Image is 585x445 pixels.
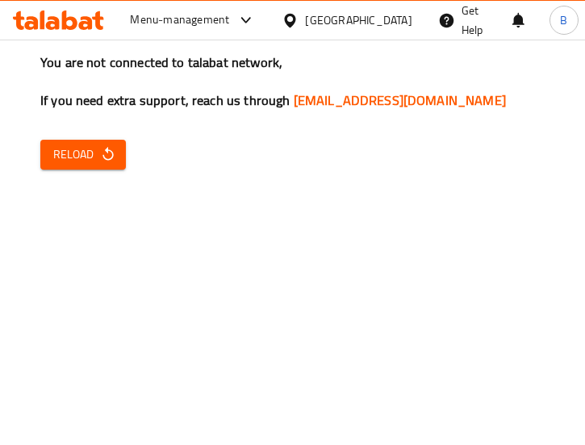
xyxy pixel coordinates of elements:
[560,11,567,29] span: B
[53,145,113,165] span: Reload
[294,88,506,112] a: [EMAIL_ADDRESS][DOMAIN_NAME]
[40,53,545,110] h3: You are not connected to talabat network, If you need extra support, reach us through
[40,140,126,170] button: Reload
[305,11,412,29] div: [GEOGRAPHIC_DATA]
[130,10,229,30] div: Menu-management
